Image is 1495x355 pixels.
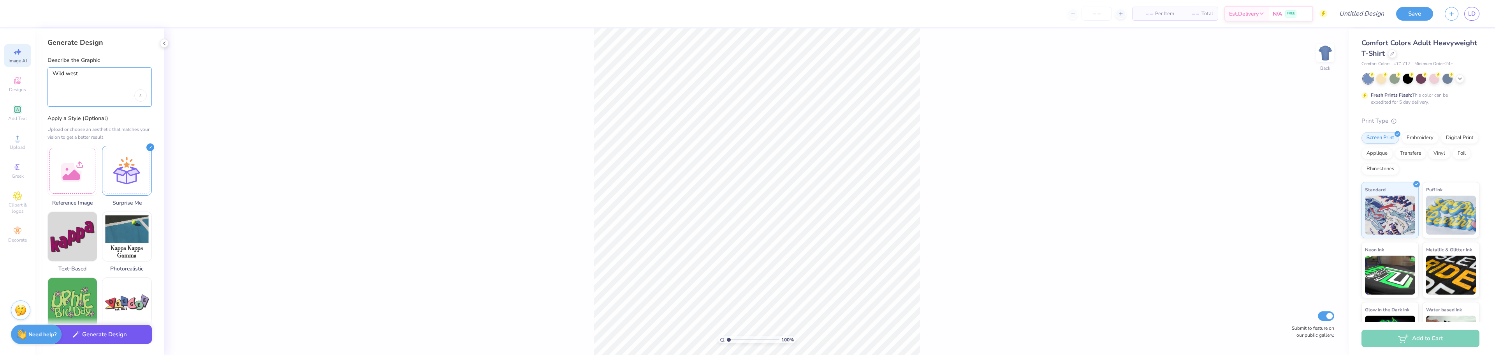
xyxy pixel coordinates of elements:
img: 80s & 90s [102,278,151,327]
img: Standard [1365,196,1415,235]
label: Describe the Graphic [47,57,152,64]
strong: Need help? [28,331,56,338]
div: Screen Print [1361,132,1399,144]
label: Apply a Style (Optional) [47,115,152,122]
span: – – [1137,10,1153,18]
div: Vinyl [1428,148,1450,159]
span: Per Item [1155,10,1174,18]
span: Water based Ink [1426,306,1462,314]
img: Photorealistic [102,212,151,261]
span: N/A [1273,10,1282,18]
span: Total [1201,10,1213,18]
span: Surprise Me [102,199,152,207]
img: Water based Ink [1426,316,1476,355]
span: Minimum Order: 24 + [1414,61,1453,67]
span: 100 % [781,336,794,343]
span: Standard [1365,185,1386,194]
div: Rhinestones [1361,163,1399,175]
button: Generate Design [47,325,152,344]
img: Puff Ink [1426,196,1476,235]
div: Generate Design [47,38,152,47]
span: Reference Image [47,199,97,207]
div: This color can be expedited for 5 day delivery. [1371,92,1467,106]
button: Save [1396,7,1433,21]
span: Puff Ink [1426,185,1442,194]
span: FREE [1287,11,1295,16]
div: Embroidery [1402,132,1439,144]
div: Upload or choose an aesthetic that matches your vision to get a better result [47,125,152,141]
label: Submit to feature on our public gallery. [1287,325,1334,339]
img: Glow in the Dark Ink [1365,316,1415,355]
span: Photorealistic [102,265,152,273]
div: Upload image [134,89,147,102]
input: – – [1082,7,1112,21]
span: LD [1468,9,1476,18]
span: Clipart & logos [4,202,31,214]
span: Designs [9,87,26,93]
span: Decorate [8,237,27,243]
div: Transfers [1395,148,1426,159]
span: # C1717 [1394,61,1411,67]
div: Digital Print [1441,132,1479,144]
img: Back [1317,45,1333,61]
span: Image AI [9,58,27,64]
span: Text-Based [47,265,97,273]
span: Metallic & Glitter Ink [1426,245,1472,254]
img: 60s & 70s [48,278,97,327]
a: LD [1464,7,1479,21]
span: Greek [12,173,24,179]
input: Untitled Design [1333,6,1390,21]
span: Comfort Colors Adult Heavyweight T-Shirt [1361,38,1477,58]
textarea: Wild west [53,70,147,90]
div: Applique [1361,148,1393,159]
span: Glow in the Dark Ink [1365,306,1409,314]
div: Foil [1453,148,1471,159]
span: Comfort Colors [1361,61,1390,67]
img: Metallic & Glitter Ink [1426,256,1476,295]
img: Neon Ink [1365,256,1415,295]
img: Text-Based [48,212,97,261]
strong: Fresh Prints Flash: [1371,92,1412,98]
span: Neon Ink [1365,245,1384,254]
div: Print Type [1361,117,1479,125]
span: – – [1184,10,1199,18]
div: Back [1320,65,1330,72]
span: Est. Delivery [1229,10,1259,18]
span: Add Text [8,115,27,122]
span: Upload [10,144,25,150]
